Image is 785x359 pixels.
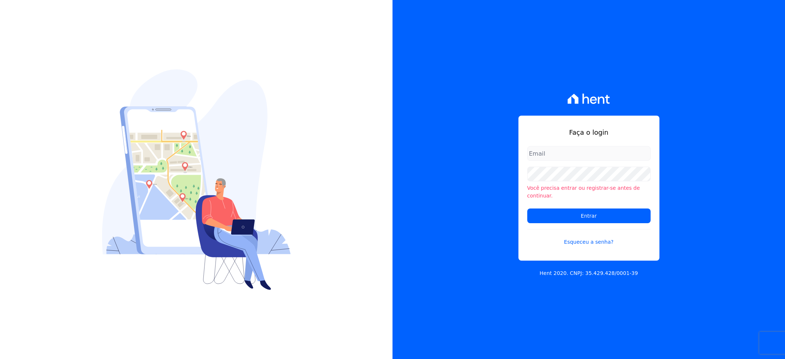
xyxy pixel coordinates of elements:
[527,184,651,200] li: Você precisa entrar ou registrar-se antes de continuar.
[102,69,291,290] img: Login
[527,229,651,246] a: Esqueceu a senha?
[540,269,638,277] p: Hent 2020. CNPJ: 35.429.428/0001-39
[527,146,651,161] input: Email
[527,127,651,137] h1: Faça o login
[527,208,651,223] input: Entrar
